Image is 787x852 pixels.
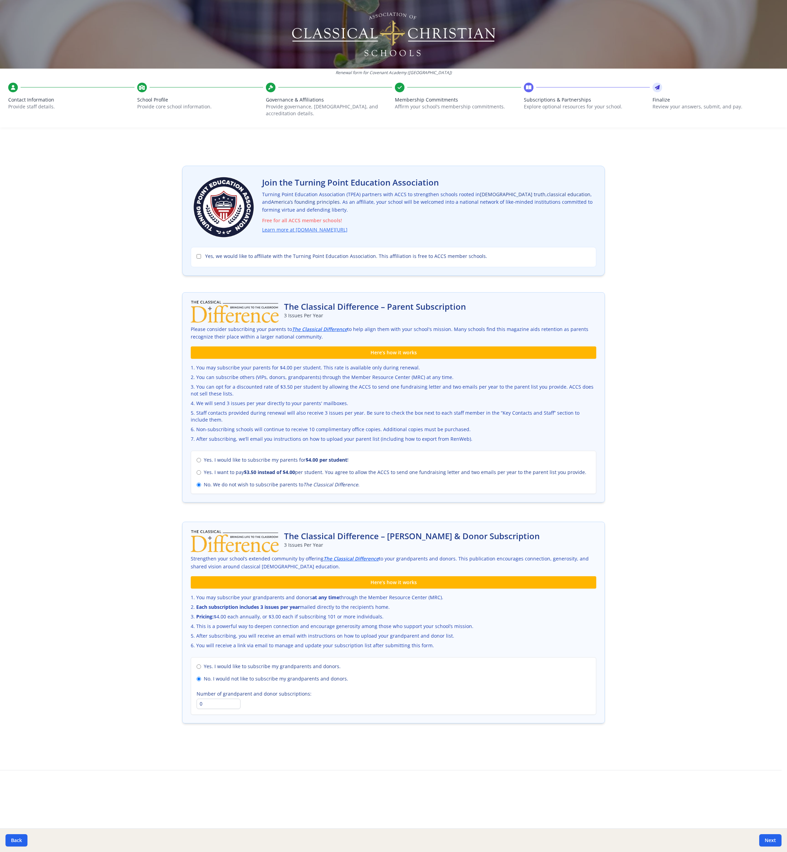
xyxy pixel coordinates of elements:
span: Governance & Affiliations [266,96,392,103]
li: You may subscribe your grandparents and donors through the Member Resource Center (MRC). [191,594,596,601]
input: No. We do not wish to subscribe parents toThe Classical Difference. [197,483,201,487]
input: No. I would not like to subscribe my grandparents and donors. [197,677,201,681]
span: No. We do not wish to subscribe parents to . [204,481,360,488]
p: 3 Issues Per Year [284,312,466,319]
img: Turning Point Education Association Logo [191,174,257,240]
input: Yes. I want to pay$3.50 instead of $4.00per student. You agree to allow the ACCS to send one fund... [197,470,201,475]
div: Here’s how it works [191,576,596,589]
p: Affirm your school’s membership commitments. [395,103,521,110]
li: You can opt for a discounted rate of $3.50 per student by allowing the ACCS to send one fundraisi... [191,383,596,397]
button: Back [5,834,27,847]
h2: The Classical Difference – [PERSON_NAME] & Donor Subscription [284,531,540,542]
label: Number of grandparent and donor subscriptions: [197,690,590,697]
a: The Classical Difference [292,326,347,333]
p: 3 Issues Per Year [284,542,540,548]
li: You will receive a link via email to manage and update your subscription list after submitting th... [191,642,596,649]
img: The Classical Difference [191,530,279,552]
p: Provide staff details. [8,103,134,110]
li: We will send 3 issues per year directly to your parents' mailboxes. [191,400,596,407]
em: The Classical Difference [303,481,358,488]
li: This is a powerful way to deepen connection and encourage generosity among those who support your... [191,623,596,630]
span: Yes, we would like to affiliate with the Turning Point Education Association. This affiliation is... [205,253,487,260]
div: Here’s how it works [191,346,596,359]
span: Yes. I would like to subscribe my grandparents and donors. [204,663,341,670]
strong: Each subscription includes 3 issues per year [196,604,300,610]
span: Subscriptions & Partnerships [524,96,650,103]
span: Yes. I want to pay per student. You agree to allow the ACCS to send one fundraising letter and tw... [204,469,586,476]
li: You can subscribe others (VIPs, donors, grandparents) through the Member Resource Center (MRC) at... [191,374,596,381]
span: Contact Information [8,96,134,103]
span: Finalize [653,96,779,103]
input: Yes, we would like to affiliate with the Turning Point Education Association. This affiliation is... [197,254,201,259]
strong: Pricing: [196,613,214,620]
p: Review your answers, submit, and pay. [653,103,779,110]
span: [DEMOGRAPHIC_DATA] truth [480,191,545,198]
span: Membership Commitments [395,96,521,103]
h2: The Classical Difference – Parent Subscription [284,301,466,312]
p: Provide core school information. [137,103,263,110]
span: No. I would not like to subscribe my grandparents and donors. [204,675,348,682]
li: You may subscribe your parents for $4.00 per student. This rate is available only during renewal. [191,364,596,371]
li: After subscribing, you will receive an email with instructions on how to upload your grandparent ... [191,632,596,639]
p: Explore optional resources for your school. [524,103,650,110]
p: Turning Point Education Association (TPEA) partners with ACCS to strengthen schools rooted in , ,... [262,191,596,234]
input: Yes. I would like to subscribe my grandparents and donors. [197,664,201,669]
input: Yes. I would like to subscribe my parents for$4.00 per student! [197,458,201,462]
li: $4.00 each annually, or $3.00 each if subscribing 101 or more individuals. [191,613,596,620]
button: Next [759,834,782,847]
li: mailed directly to the recipient’s home. [191,604,596,611]
img: The Classical Difference [191,301,279,323]
p: Strengthen your school’s extended community by offering to your grandparents and donors. This pub... [191,555,596,571]
h2: Join the Turning Point Education Association [262,177,596,188]
p: Please consider subscribing your parents to to help align them with your school's mission. Many s... [191,326,596,341]
p: Provide governance, [DEMOGRAPHIC_DATA], and accreditation details. [266,103,392,117]
strong: $3.50 instead of $4.00 [244,469,295,475]
span: America’s founding principles [271,199,340,205]
img: Logo [291,10,496,58]
strong: at any time [312,594,339,601]
a: The Classical Difference [324,555,379,563]
span: classical education [547,191,590,198]
span: Yes. I would like to subscribe my parents for ! [204,457,349,463]
span: School Profile [137,96,263,103]
li: Non-subscribing schools will continue to receive 10 complimentary office copies. Additional copie... [191,426,596,433]
span: Free for all ACCS member schools! [262,217,596,225]
a: Learn more at [DOMAIN_NAME][URL] [262,226,348,234]
strong: $4.00 per student [306,457,347,463]
li: After subscribing, we’ll email you instructions on how to upload your parent list (including how ... [191,436,596,442]
li: Staff contacts provided during renewal will also receive 3 issues per year. Be sure to check the ... [191,410,596,423]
